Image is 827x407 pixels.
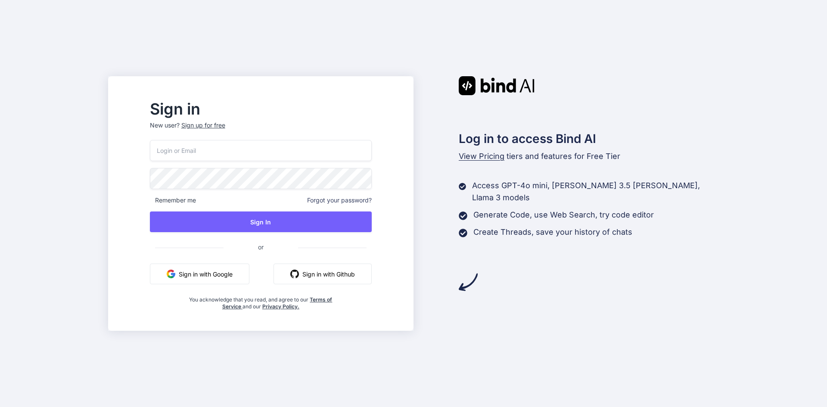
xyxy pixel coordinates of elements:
div: You acknowledge that you read, and agree to our and our [187,291,335,310]
span: Forgot your password? [307,196,372,205]
input: Login or Email [150,140,372,161]
img: google [167,270,175,278]
p: tiers and features for Free Tier [459,150,719,162]
span: View Pricing [459,152,504,161]
a: Terms of Service [222,296,333,310]
img: arrow [459,273,478,292]
p: Create Threads, save your history of chats [473,226,632,238]
img: Bind AI logo [459,76,535,95]
button: Sign In [150,211,372,232]
p: Access GPT-4o mini, [PERSON_NAME] 3.5 [PERSON_NAME], Llama 3 models [472,180,719,204]
h2: Sign in [150,102,372,116]
span: or [224,236,298,258]
p: Generate Code, use Web Search, try code editor [473,209,654,221]
button: Sign in with Github [274,264,372,284]
span: Remember me [150,196,196,205]
div: Sign up for free [181,121,225,130]
h2: Log in to access Bind AI [459,130,719,148]
p: New user? [150,121,372,140]
img: github [290,270,299,278]
a: Privacy Policy. [262,303,299,310]
button: Sign in with Google [150,264,249,284]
